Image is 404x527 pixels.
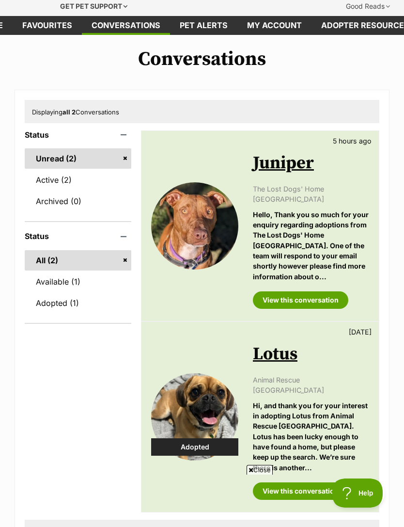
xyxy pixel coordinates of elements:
[253,291,348,309] a: View this conversation
[247,465,273,475] span: Close
[332,479,385,508] iframe: Help Scout Beacon - Open
[151,182,238,270] img: Juniper
[151,373,238,461] img: Lotus
[32,108,119,116] span: Displaying Conversations
[253,400,369,473] p: Hi, and thank you for your interest in adopting Lotus from Animal Rescue [GEOGRAPHIC_DATA]. Lotus...
[333,136,372,146] p: 5 hours ago
[25,170,131,190] a: Active (2)
[25,293,131,313] a: Adopted (1)
[253,209,369,282] p: Hello, Thank you so much for your enquiry regarding adoptions from The Lost Dogs' Home [GEOGRAPHI...
[170,16,237,35] a: Pet alerts
[26,479,378,522] iframe: Advertisement
[13,16,82,35] a: Favourites
[25,148,131,169] a: Unread (2)
[25,271,131,292] a: Available (1)
[349,327,372,337] p: [DATE]
[25,130,131,139] header: Status
[151,438,238,456] div: Adopted
[253,375,369,396] p: Animal Rescue [GEOGRAPHIC_DATA]
[253,152,314,174] a: Juniper
[253,184,369,205] p: The Lost Dogs' Home [GEOGRAPHIC_DATA]
[25,250,131,271] a: All (2)
[237,16,311,35] a: My account
[25,232,131,240] header: Status
[82,16,170,35] a: conversations
[253,343,297,365] a: Lotus
[62,108,76,116] strong: all 2
[25,191,131,211] a: Archived (0)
